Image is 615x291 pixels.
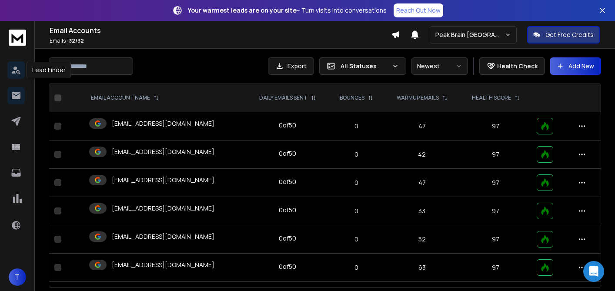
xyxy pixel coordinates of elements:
p: [EMAIL_ADDRESS][DOMAIN_NAME] [112,232,214,241]
div: Open Intercom Messenger [583,261,604,282]
p: 0 [334,122,379,130]
p: 0 [334,263,379,272]
p: [EMAIL_ADDRESS][DOMAIN_NAME] [112,261,214,269]
p: All Statuses [341,62,388,70]
button: T [9,268,26,286]
p: [EMAIL_ADDRESS][DOMAIN_NAME] [112,204,214,213]
div: 0 of 50 [279,121,296,130]
button: Get Free Credits [527,26,600,43]
td: 97 [460,112,532,140]
td: 97 [460,197,532,225]
td: 52 [384,225,460,254]
p: 0 [334,207,379,215]
td: 97 [460,169,532,197]
td: 97 [460,225,532,254]
p: Get Free Credits [545,30,594,39]
button: Newest [411,57,468,75]
div: 0 of 50 [279,149,296,158]
td: 42 [384,140,460,169]
p: 0 [334,150,379,159]
td: 97 [460,140,532,169]
p: 0 [334,235,379,244]
button: Health Check [479,57,545,75]
p: WARMUP EMAILS [397,94,439,101]
p: Emails : [50,37,391,44]
td: 33 [384,197,460,225]
strong: Your warmest leads are on your site [188,6,297,14]
p: 0 [334,178,379,187]
div: Lead Finder [27,62,71,78]
div: EMAIL ACCOUNT NAME [91,94,159,101]
p: DAILY EMAILS SENT [259,94,307,101]
p: [EMAIL_ADDRESS][DOMAIN_NAME] [112,119,214,128]
span: 32 / 32 [69,37,84,44]
p: [EMAIL_ADDRESS][DOMAIN_NAME] [112,147,214,156]
p: Health Check [497,62,538,70]
div: 0 of 50 [279,177,296,186]
p: Peak Brain [GEOGRAPHIC_DATA] [435,30,505,39]
a: Reach Out Now [394,3,443,17]
h1: Email Accounts [50,25,391,36]
button: Export [268,57,314,75]
p: Reach Out Now [396,6,441,15]
td: 47 [384,169,460,197]
td: 63 [384,254,460,282]
div: 0 of 50 [279,234,296,243]
button: Add New [550,57,601,75]
img: logo [9,30,26,46]
p: HEALTH SCORE [472,94,511,101]
p: – Turn visits into conversations [188,6,387,15]
td: 97 [460,254,532,282]
div: 0 of 50 [279,206,296,214]
p: BOUNCES [340,94,364,101]
div: 0 of 50 [279,262,296,271]
td: 47 [384,112,460,140]
p: [EMAIL_ADDRESS][DOMAIN_NAME] [112,176,214,184]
